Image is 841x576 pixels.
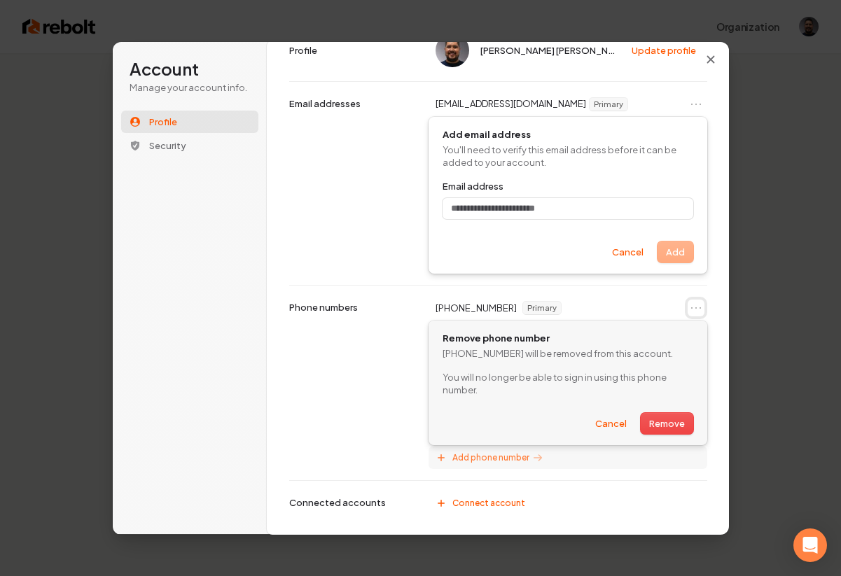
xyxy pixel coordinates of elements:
[289,97,361,110] p: Email addresses
[436,97,586,111] p: [EMAIL_ADDRESS][DOMAIN_NAME]
[443,347,693,360] p: [PHONE_NUMBER] will be removed from this account.
[480,44,618,57] span: [PERSON_NAME] [PERSON_NAME]
[443,143,693,169] p: You'll need to verify this email address before it can be added to your account.
[289,301,358,314] p: Phone numbers
[429,492,707,514] button: Connect account
[625,40,704,61] button: Update profile
[452,498,525,509] span: Connect account
[443,332,693,344] h1: Remove phone number
[443,371,693,396] p: You will no longer be able to sign in using this phone number.
[289,496,386,509] p: Connected accounts
[590,98,627,111] span: Primary
[688,300,704,316] button: Open menu
[604,241,652,262] button: Cancel
[587,413,635,434] button: Cancel
[698,47,723,72] button: Close modal
[121,111,258,133] button: Profile
[436,302,517,314] p: [PHONE_NUMBER]
[793,528,827,562] div: Open Intercom Messenger
[452,452,529,463] span: Add phone number
[130,81,250,94] p: Manage your account info.
[289,44,317,57] p: Profile
[436,34,469,67] img: Daniel Humberto Ortega Celis
[429,447,707,469] button: Add phone number
[149,139,186,152] span: Security
[523,302,561,314] span: Primary
[688,96,704,113] button: Open menu
[130,58,250,80] h1: Account
[641,413,693,434] button: Remove
[121,134,258,157] button: Security
[443,128,693,141] h1: Add email address
[443,180,503,192] label: Email address
[149,115,177,128] span: Profile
